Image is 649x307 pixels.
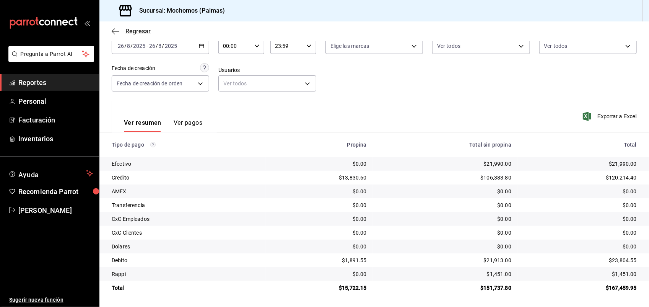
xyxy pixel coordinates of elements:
[133,43,146,49] input: ----
[130,43,133,49] span: /
[584,112,637,121] button: Exportar a Excel
[272,256,366,264] div: $1,891.55
[18,115,93,125] span: Facturación
[272,174,366,181] div: $13,830.60
[18,205,93,216] span: [PERSON_NAME]
[272,188,366,195] div: $0.00
[5,56,94,64] a: Pregunta a Parrot AI
[524,284,637,292] div: $167,459.95
[149,43,156,49] input: --
[524,188,637,195] div: $0.00
[272,229,366,237] div: $0.00
[124,119,161,132] button: Ver resumen
[379,284,511,292] div: $151,737.80
[117,43,124,49] input: --
[150,142,156,147] svg: Los pagos realizados con Pay y otras terminales son montos brutos.
[379,270,511,278] div: $1,451.00
[524,174,637,181] div: $120,214.40
[112,284,260,292] div: Total
[272,270,366,278] div: $0.00
[524,215,637,223] div: $0.00
[379,229,511,237] div: $0.00
[18,77,93,88] span: Reportes
[379,160,511,168] div: $21,990.00
[18,96,93,106] span: Personal
[379,174,511,181] div: $106,383.80
[524,270,637,278] div: $1,451.00
[272,243,366,250] div: $0.00
[524,201,637,209] div: $0.00
[133,6,225,15] h3: Sucursal: Mochomos (Palmas)
[524,160,637,168] div: $21,990.00
[379,243,511,250] div: $0.00
[21,50,82,58] span: Pregunta a Parrot AI
[18,169,83,178] span: Ayuda
[8,46,94,62] button: Pregunta a Parrot AI
[112,201,260,209] div: Transferencia
[272,142,366,148] div: Propina
[164,43,177,49] input: ----
[112,28,151,35] button: Regresar
[437,42,460,50] span: Ver todos
[112,256,260,264] div: Debito
[379,256,511,264] div: $21,913.00
[124,43,127,49] span: /
[379,215,511,223] div: $0.00
[272,284,366,292] div: $15,722.15
[330,42,369,50] span: Elige las marcas
[112,229,260,237] div: CxC Clientes
[146,43,148,49] span: -
[125,28,151,35] span: Regresar
[117,80,182,87] span: Fecha de creación de orden
[112,160,260,168] div: Efectivo
[112,215,260,223] div: CxC Empleados
[379,201,511,209] div: $0.00
[379,188,511,195] div: $0.00
[162,43,164,49] span: /
[18,134,93,144] span: Inventarios
[156,43,158,49] span: /
[218,68,316,73] label: Usuarios
[524,243,637,250] div: $0.00
[112,174,260,181] div: Credito
[158,43,162,49] input: --
[112,243,260,250] div: Dolares
[18,186,93,197] span: Recomienda Parrot
[524,229,637,237] div: $0.00
[174,119,202,132] button: Ver pagos
[9,296,93,304] span: Sugerir nueva función
[112,64,155,72] div: Fecha de creación
[379,142,511,148] div: Total sin propina
[84,20,90,26] button: open_drawer_menu
[524,256,637,264] div: $23,804.55
[272,160,366,168] div: $0.00
[112,142,260,148] div: Tipo de pago
[272,215,366,223] div: $0.00
[112,188,260,195] div: AMEX
[544,42,568,50] span: Ver todos
[524,142,637,148] div: Total
[124,119,202,132] div: navigation tabs
[127,43,130,49] input: --
[218,75,316,91] div: Ver todos
[272,201,366,209] div: $0.00
[112,270,260,278] div: Rappi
